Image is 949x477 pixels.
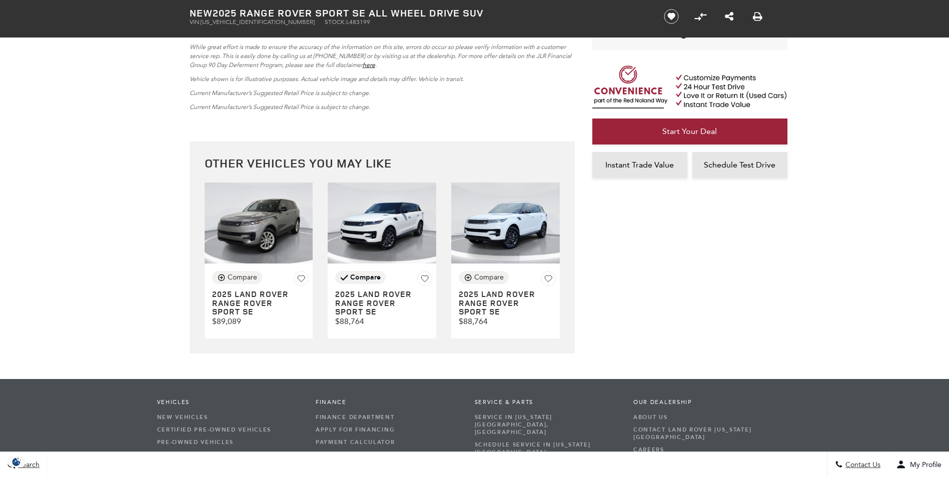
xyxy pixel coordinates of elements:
[228,273,257,282] div: Compare
[335,290,413,316] h3: 2025 LAND ROVER Range Rover Sport SE
[316,399,460,406] span: Finance
[5,456,28,467] section: Click to Open Cookie Consent Modal
[888,452,949,477] button: Open user profile menu
[335,316,432,326] p: $88,764
[316,411,460,423] a: Finance Department
[459,290,536,316] h3: 2025 LAND ROVER Range Rover Sport SE
[459,290,556,326] a: 2025 LAND ROVER Range Rover Sport SE $88,764
[190,88,575,97] p: Current Manufacturer’s Suggested Retail Price is subject to change.
[592,152,687,178] a: Instant Trade Value
[316,436,460,448] a: Payment Calculator
[190,74,575,83] p: Vehicle shown is for illustrative purposes. Actual vehicle image and details may differ. Vehicle ...
[294,271,309,288] button: Save Vehicle
[633,423,777,443] a: Contact Land Rover [US_STATE][GEOGRAPHIC_DATA]
[704,160,775,169] span: Schedule Test Drive
[157,448,301,468] a: New Vehicle Specials in [US_STATE][GEOGRAPHIC_DATA]
[212,316,309,326] p: $89,089
[662,126,717,136] span: Start Your Deal
[190,7,647,18] h1: 2025 Range Rover Sport SE All Wheel Drive SUV
[335,271,386,284] button: Vehicle Added To Compare List
[212,271,262,284] button: Compare Vehicle
[753,10,762,22] a: Print this New 2025 Range Rover Sport SE All Wheel Drive SUV
[541,271,556,288] button: Save Vehicle
[843,460,880,469] span: Contact Us
[212,290,290,316] h3: 2025 LAND ROVER Range Rover Sport SE
[475,399,619,406] span: Service & Parts
[212,290,309,326] a: 2025 LAND ROVER Range Rover Sport SE $89,089
[592,118,787,144] a: Start Your Deal
[205,182,313,264] img: 2025 LAND ROVER Range Rover Sport SE
[201,18,315,25] span: [US_VEHICLE_IDENTIFICATION_NUMBER]
[693,9,708,24] button: Compare Vehicle
[475,438,619,458] a: Schedule Service in [US_STATE][GEOGRAPHIC_DATA]
[157,411,301,423] a: New Vehicles
[190,6,213,19] strong: New
[633,443,777,456] a: Careers
[205,156,560,169] h2: Other Vehicles You May Like
[346,18,370,25] span: L483199
[190,42,575,69] p: While great effort is made to ensure the accuracy of the information on this site, errors do occu...
[725,10,733,22] a: Share this New 2025 Range Rover Sport SE All Wheel Drive SUV
[157,436,301,448] a: Pre-Owned Vehicles
[451,182,560,264] img: 2025 LAND ROVER Range Rover Sport SE
[350,273,381,282] div: Compare
[190,102,575,111] p: Current Manufacturer’s Suggested Retail Price is subject to change.
[660,8,682,24] button: Save vehicle
[459,271,509,284] button: Compare Vehicle
[592,183,787,340] iframe: YouTube video player
[157,399,301,406] span: Vehicles
[692,152,787,178] a: Schedule Test Drive
[906,460,941,469] span: My Profile
[5,456,28,467] img: Opt-Out Icon
[190,18,201,25] span: VIN:
[475,411,619,438] a: Service in [US_STATE][GEOGRAPHIC_DATA], [GEOGRAPHIC_DATA]
[633,411,777,423] a: About Us
[325,18,346,25] span: Stock:
[417,271,432,288] button: Save Vehicle
[335,290,432,326] a: 2025 LAND ROVER Range Rover Sport SE $88,764
[316,423,460,436] a: Apply for Financing
[316,448,460,461] a: Buying vs Leasing
[328,182,436,264] img: 2025 LAND ROVER Range Rover Sport SE
[363,61,375,68] a: here
[633,399,777,406] span: Our Dealership
[605,160,674,169] span: Instant Trade Value
[474,273,504,282] div: Compare
[459,316,556,326] p: $88,764
[157,423,301,436] a: Certified Pre-Owned Vehicles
